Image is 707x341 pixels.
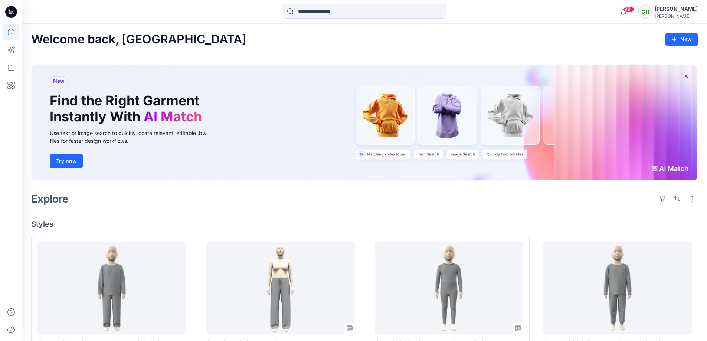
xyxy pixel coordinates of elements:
[375,242,523,334] a: GRP-01623 TODDLER WIDE LEG OPT1_DEVELOPMENT
[37,242,186,334] a: GRP-01623 TODDLER WIDE LEG OPT2_DEVELOPMENT
[31,33,246,46] h2: Welcome back, [GEOGRAPHIC_DATA]
[50,154,83,168] button: Try now
[665,33,698,46] button: New
[655,13,698,19] div: [PERSON_NAME]
[206,242,354,334] a: GRP-01636_OPEN LEG PANT_DEV
[543,242,692,334] a: GRP-01623 TODDLER JOGGER OPT2_DEVELOPMENT
[144,108,202,125] span: AI Match
[31,193,69,205] h2: Explore
[53,76,65,85] span: New
[50,129,217,145] div: Use text or image search to quickly locate relevant, editable .bw files for faster design workflows.
[638,5,652,19] div: GH
[31,220,698,229] h4: Styles
[50,93,206,125] h1: Find the Right Garment Instantly With
[655,4,698,13] div: [PERSON_NAME]
[623,6,634,12] span: 99+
